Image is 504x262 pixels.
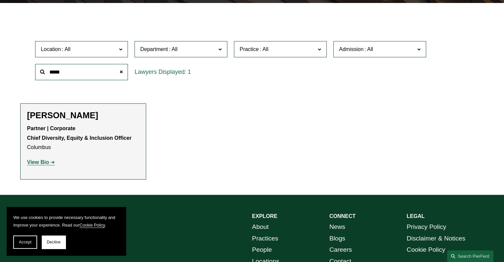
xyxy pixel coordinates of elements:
span: Admission [339,46,364,52]
a: People [252,244,272,256]
strong: EXPLORE [252,213,277,219]
strong: CONNECT [329,213,356,219]
a: Blogs [329,233,345,244]
p: Columbus [27,124,139,152]
span: Department [140,46,168,52]
button: Decline [42,236,66,249]
button: Accept [13,236,37,249]
section: Cookie banner [7,207,126,255]
strong: View Bio [27,159,49,165]
a: Search this site [447,250,493,262]
a: View Bio [27,159,55,165]
a: News [329,221,345,233]
a: Disclaimer & Notices [407,233,465,244]
a: Cookie Policy [407,244,445,256]
span: Location [41,46,61,52]
h2: [PERSON_NAME] [27,110,139,121]
a: Privacy Policy [407,221,446,233]
span: 1 [188,69,191,75]
span: Accept [19,240,31,244]
strong: Partner | Corporate Chief Diversity, Equity & Inclusion Officer [27,126,132,141]
a: About [252,221,269,233]
a: Cookie Policy [80,223,105,228]
a: Practices [252,233,278,244]
span: Practice [240,46,259,52]
span: Decline [47,240,61,244]
p: We use cookies to provide necessary functionality and improve your experience. Read our . [13,214,119,229]
a: Careers [329,244,352,256]
strong: LEGAL [407,213,424,219]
